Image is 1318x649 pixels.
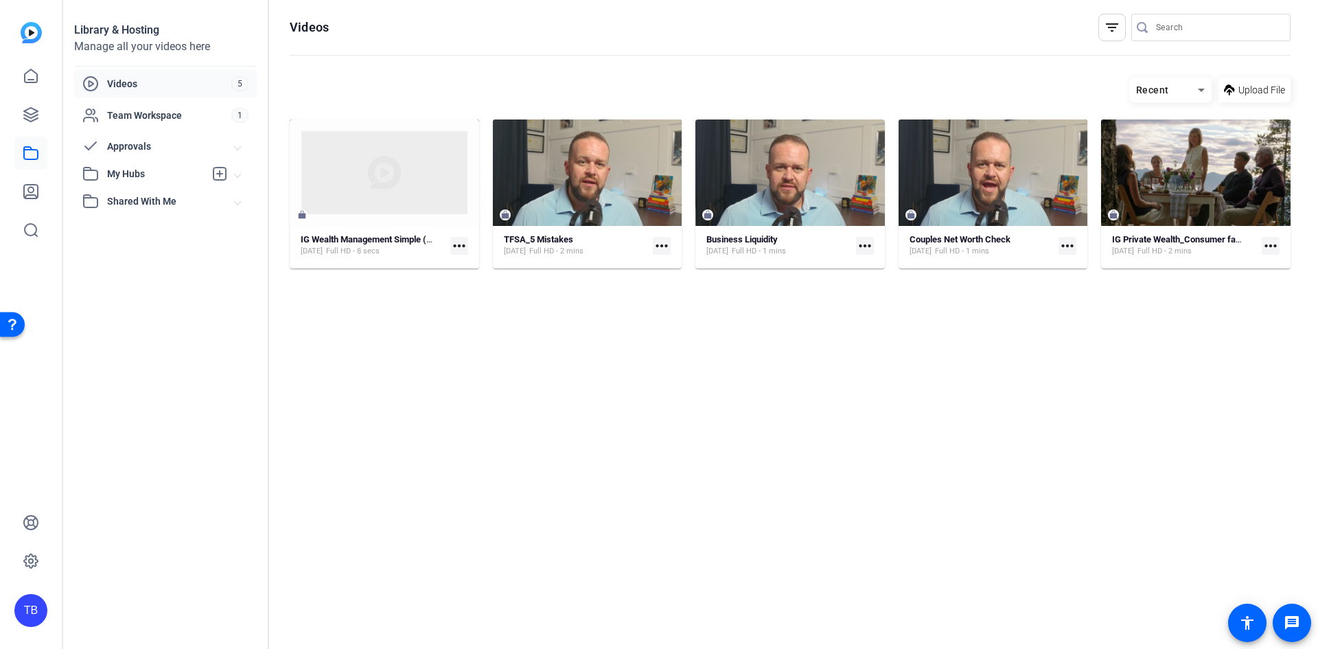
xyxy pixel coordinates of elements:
[1059,237,1076,255] mat-icon: more_horiz
[1156,19,1280,36] input: Search
[706,234,851,257] a: Business Liquidity[DATE]Full HD - 1 mins
[290,19,329,36] h1: Videos
[653,237,671,255] mat-icon: more_horiz
[74,38,257,55] div: Manage all your videos here
[706,246,728,257] span: [DATE]
[1112,234,1256,257] a: IG Private Wealth_Consumer facing_EN_FINAL[DATE]Full HD - 2 mins
[107,77,231,91] span: Videos
[74,160,257,187] mat-expansion-panel-header: My Hubs
[74,133,257,160] mat-expansion-panel-header: Approvals
[326,246,380,257] span: Full HD - 8 secs
[301,234,445,257] a: IG Wealth Management Simple (50534)[DATE]Full HD - 8 secs
[504,246,526,257] span: [DATE]
[504,234,648,257] a: TFSA_5 Mistakes[DATE]Full HD - 2 mins
[14,594,47,627] div: TB
[107,194,235,209] span: Shared With Me
[504,234,573,244] strong: TFSA_5 Mistakes
[529,246,583,257] span: Full HD - 2 mins
[74,22,257,38] div: Library & Hosting
[231,108,248,123] span: 1
[107,139,235,154] span: Approvals
[1238,83,1285,98] span: Upload File
[301,234,454,244] strong: IG Wealth Management Simple (50534)
[1104,19,1120,36] mat-icon: filter_list
[1239,615,1256,631] mat-icon: accessibility
[910,234,1010,244] strong: Couples Net Worth Check
[706,234,778,244] strong: Business Liquidity
[856,237,874,255] mat-icon: more_horiz
[231,76,248,91] span: 5
[1137,246,1192,257] span: Full HD - 2 mins
[935,246,989,257] span: Full HD - 1 mins
[21,22,42,43] img: blue-gradient.svg
[1218,78,1291,102] button: Upload File
[74,187,257,215] mat-expansion-panel-header: Shared With Me
[301,246,323,257] span: [DATE]
[1112,246,1134,257] span: [DATE]
[1136,84,1169,95] span: Recent
[1262,237,1280,255] mat-icon: more_horiz
[732,246,786,257] span: Full HD - 1 mins
[1284,615,1300,631] mat-icon: message
[450,237,468,255] mat-icon: more_horiz
[107,167,205,181] span: My Hubs
[910,246,932,257] span: [DATE]
[107,109,231,122] span: Team Workspace
[910,234,1054,257] a: Couples Net Worth Check[DATE]Full HD - 1 mins
[1112,234,1296,244] strong: IG Private Wealth_Consumer facing_EN_FINAL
